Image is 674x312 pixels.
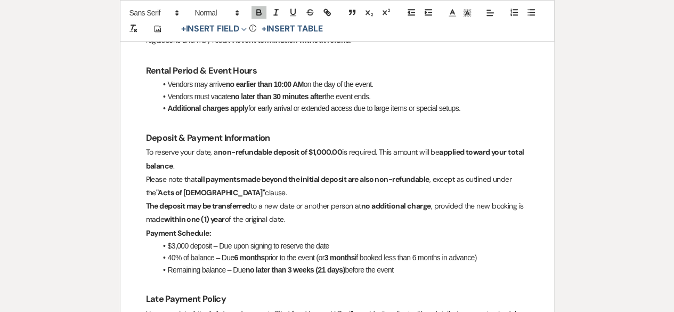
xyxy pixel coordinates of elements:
[146,201,250,211] strong: The deposit may be transferred
[164,214,224,224] strong: within one (1) year
[483,6,498,19] span: Alignment
[146,65,257,76] strong: Rental Period & Event Hours
[157,240,529,252] li: $3,000 deposit – Due upon signing to reserve the date
[156,188,265,197] strong: "Acts of [DEMOGRAPHIC_DATA]"
[157,102,529,114] li: for early arrival or extended access due to large items or special setups.
[218,147,342,157] strong: non-refundable deposit of $1,000.00
[226,80,304,89] strong: no earlier than 10:00 AM
[246,266,345,274] strong: no later than 3 weeks (21 days)
[146,293,226,305] strong: Late Payment Policy
[146,199,529,226] p: to a new date or another person at , provided the new booking is made of the original date.
[234,253,264,262] strong: 6 months
[445,6,460,19] span: Text Color
[460,6,475,19] span: Text Background Color
[146,228,211,238] strong: Payment Schedule:
[197,174,429,184] strong: all payments made beyond the initial deposit are also non-refundable
[181,25,186,33] span: +
[257,22,326,35] button: +Insert Table
[361,201,431,211] strong: no additional charge
[157,91,529,102] li: Vendors must vacate the event ends.
[146,146,529,172] p: To reserve your date, a is required. This amount will be .
[157,252,529,263] li: 40% of balance – Due prior to the event (or if booked less than 6 months in advance)
[146,132,270,143] strong: Deposit & Payment Information
[190,6,242,19] span: Header Formats
[324,253,355,262] strong: 3 months
[157,78,529,90] li: Vendors may arrive on the day of the event.
[146,147,525,170] strong: applied toward your total balance
[146,173,529,199] p: Please note that , except as outlined under the clause.
[157,264,529,276] li: Remaining balance – Due before the event
[231,92,324,101] strong: no later than 30 minutes after
[261,25,266,33] span: +
[177,22,251,35] button: Insert Field
[168,104,248,113] strong: Additional charges apply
